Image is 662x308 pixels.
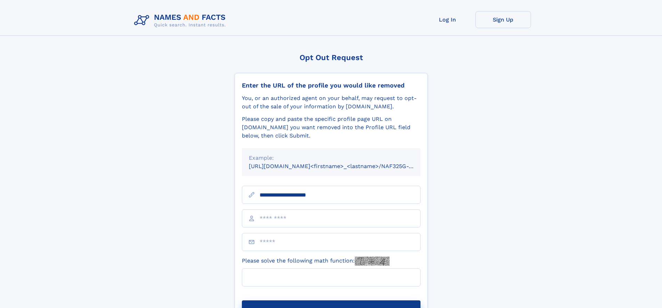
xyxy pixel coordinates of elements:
div: Example: [249,154,414,162]
small: [URL][DOMAIN_NAME]<firstname>_<lastname>/NAF325G-xxxxxxxx [249,163,434,169]
div: Opt Out Request [235,53,428,62]
label: Please solve the following math function: [242,257,390,266]
div: You, or an authorized agent on your behalf, may request to opt-out of the sale of your informatio... [242,94,420,111]
a: Sign Up [475,11,531,28]
div: Enter the URL of the profile you would like removed [242,82,420,89]
a: Log In [420,11,475,28]
div: Please copy and paste the specific profile page URL on [DOMAIN_NAME] you want removed into the Pr... [242,115,420,140]
img: Logo Names and Facts [131,11,231,30]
